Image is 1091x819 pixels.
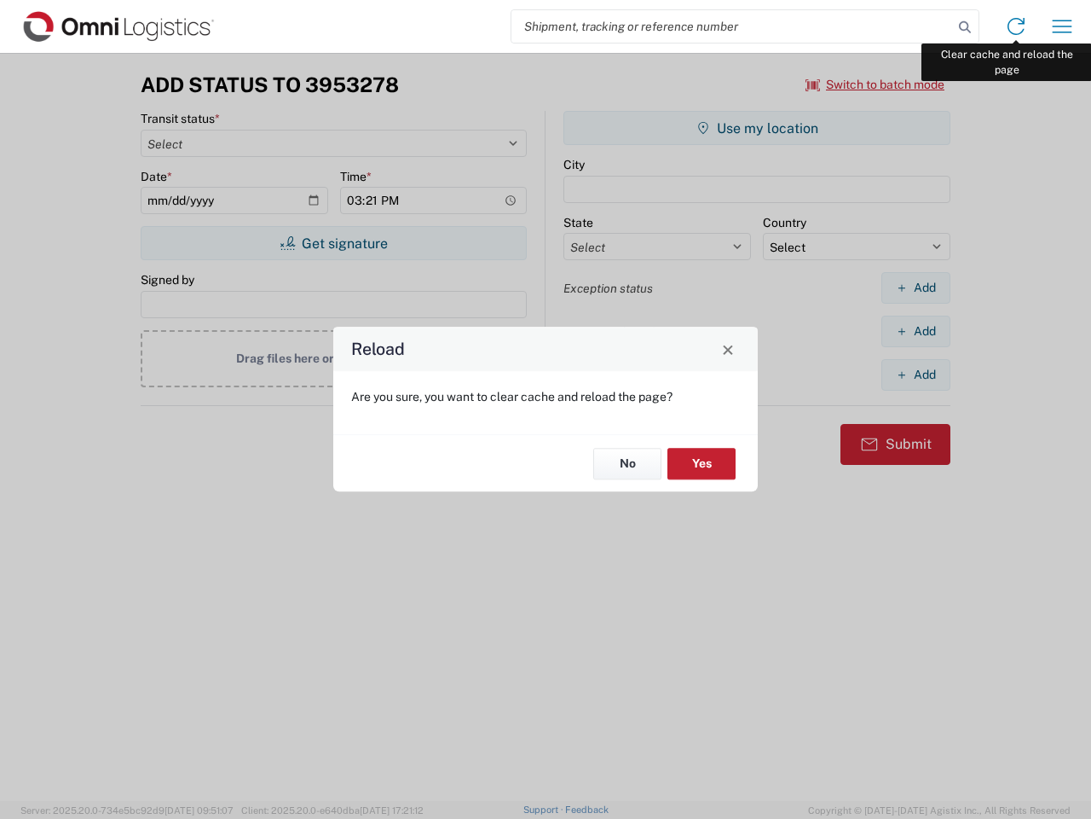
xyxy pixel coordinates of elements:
button: Yes [667,448,736,479]
input: Shipment, tracking or reference number [511,10,953,43]
p: Are you sure, you want to clear cache and reload the page? [351,389,740,404]
button: Close [716,337,740,361]
button: No [593,448,661,479]
h4: Reload [351,337,405,362]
